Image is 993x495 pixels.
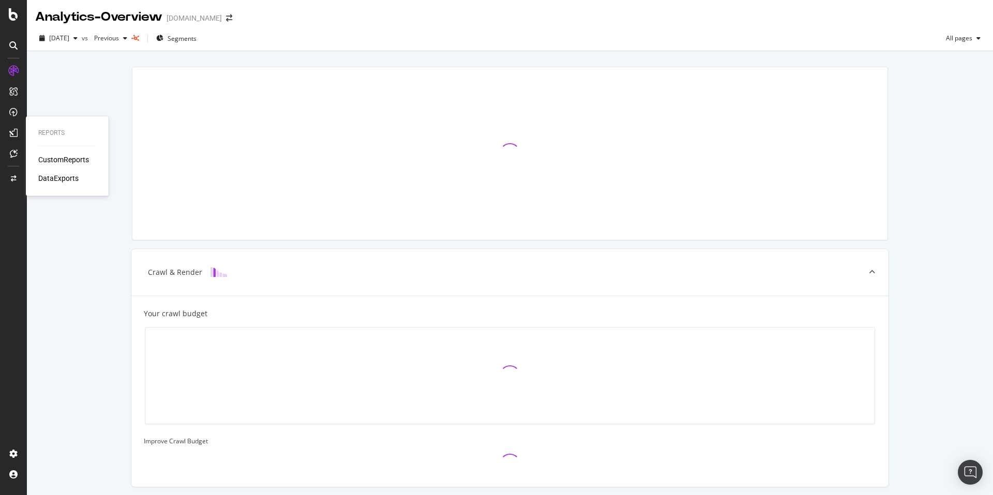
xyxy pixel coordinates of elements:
[144,308,207,319] div: Your crawl budget
[90,34,119,42] span: Previous
[210,267,227,277] img: block-icon
[167,13,222,23] div: [DOMAIN_NAME]
[152,30,201,47] button: Segments
[49,34,69,42] span: 2025 Aug. 28th
[958,460,983,485] div: Open Intercom Messenger
[82,34,90,42] span: vs
[35,30,82,47] button: [DATE]
[226,14,232,22] div: arrow-right-arrow-left
[168,34,197,43] span: Segments
[38,154,89,165] a: CustomReports
[942,30,985,47] button: All pages
[148,267,202,277] div: Crawl & Render
[35,8,162,26] div: Analytics - Overview
[942,34,972,42] span: All pages
[90,30,131,47] button: Previous
[38,129,96,137] div: Reports
[144,437,876,445] div: Improve Crawl Budget
[38,173,79,183] a: DataExports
